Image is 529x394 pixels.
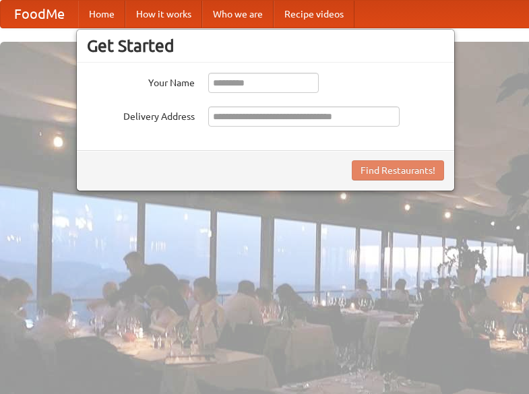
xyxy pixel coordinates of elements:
[202,1,274,28] a: Who we are
[125,1,202,28] a: How it works
[87,36,444,56] h3: Get Started
[352,160,444,180] button: Find Restaurants!
[87,73,195,90] label: Your Name
[1,1,78,28] a: FoodMe
[78,1,125,28] a: Home
[87,106,195,123] label: Delivery Address
[274,1,354,28] a: Recipe videos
